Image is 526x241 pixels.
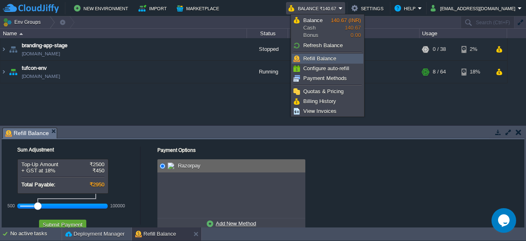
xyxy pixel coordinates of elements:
button: New Environment [74,3,131,13]
a: [DOMAIN_NAME] [22,72,60,80]
img: AMDAwAAAACH5BAEAAAAALAAAAAABAAEAAAICRAEAOw== [0,61,7,83]
div: No active tasks [10,227,62,241]
iframe: chat widget [491,208,518,233]
span: Billing History [303,98,336,104]
div: 18% [461,61,488,83]
button: Import [138,3,169,13]
span: ₹450 [92,168,104,174]
a: branding-app-stage [22,41,67,50]
span: Razorpay [176,163,201,169]
span: Quotas & Pricing [303,88,344,94]
div: 100000 [110,203,125,208]
a: Payment Methods [292,74,363,83]
a: View Invoices [292,107,363,116]
div: + GST at 18% [21,168,104,174]
img: AMDAwAAAACH5BAEAAAAALAAAAAABAAEAAAICRAEAOw== [7,61,19,83]
a: Configure auto-refill [292,64,363,73]
div: 0 / 38 [433,38,446,60]
img: CloudJiffy [3,3,59,14]
div: Top-Up Amount [21,161,104,168]
button: Env Groups [3,16,44,28]
div: 8 / 64 [433,61,446,83]
span: Refresh Balance [303,42,343,48]
div: 500 [7,203,15,208]
div: Usage [420,29,507,38]
button: [EMAIL_ADDRESS][DOMAIN_NAME] [431,3,518,13]
a: Add New Method [205,218,258,229]
span: Refill Balance [303,55,336,62]
div: Name [1,29,247,38]
span: Cash Bonus [303,17,331,39]
div: Tags [288,29,419,38]
button: Refill Balance [135,230,176,238]
button: Submit Payment [40,221,85,228]
img: AMDAwAAAACH5BAEAAAAALAAAAAABAAEAAAICRAEAOw== [7,38,19,60]
span: View Invoices [303,108,337,114]
a: Billing History [292,97,363,106]
div: Running [247,61,288,83]
div: Total Payable: [21,181,104,188]
img: AMDAwAAAACH5BAEAAAAALAAAAAABAAEAAAICRAEAOw== [0,38,7,60]
img: AMDAwAAAACH5BAEAAAAALAAAAAABAAEAAAICRAEAOw== [19,33,23,35]
a: [DOMAIN_NAME] [22,50,60,58]
span: Balance [303,17,323,23]
span: ₹2950 [90,181,104,188]
a: Refresh Balance [292,41,363,50]
button: Balance ₹140.67 [288,3,339,13]
span: Configure auto-refill [303,65,349,71]
a: tufcon-env [22,64,47,72]
div: Status [247,29,288,38]
label: Payment Options [157,147,196,153]
div: 2% [461,38,488,60]
a: Quotas & Pricing [292,87,363,96]
a: Refill Balance [292,54,363,63]
label: Sum Adjustment [6,147,54,153]
div: Stopped [247,38,288,60]
span: Refill Balance [5,128,49,138]
a: BalanceCashBonus140.67 (INR)140.670.00 [292,16,363,40]
span: 140.67 0.00 [331,17,361,38]
button: Deployment Manager [65,230,125,238]
u: Add New Method [216,220,256,227]
span: Payment Methods [303,75,347,81]
span: 140.67 (INR) [331,17,361,23]
button: Help [394,3,418,13]
button: Settings [351,3,386,13]
button: Marketplace [177,3,221,13]
span: ₹2500 [90,161,104,168]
